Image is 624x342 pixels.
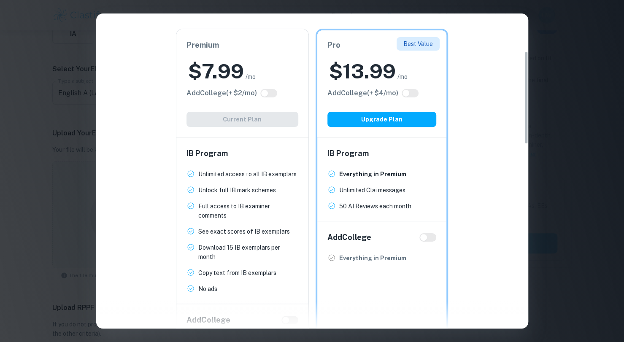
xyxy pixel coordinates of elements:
p: Best Value [403,39,433,48]
h6: Add College [327,232,371,243]
p: Unlimited Clai messages [339,186,405,195]
p: See exact scores of IB exemplars [198,227,290,236]
h2: $ 7.99 [188,58,244,85]
p: 50 AI Reviews each month [339,202,411,211]
button: Upgrade Plan [327,112,437,127]
p: Download 15 IB exemplars per month [198,243,298,261]
h6: Click to see all the additional College features. [327,88,398,98]
h6: Click to see all the additional College features. [186,88,257,98]
span: /mo [246,72,256,81]
h6: IB Program [186,148,298,159]
h6: Pro [327,39,437,51]
p: No ads [198,284,217,294]
p: Copy text from IB exemplars [198,268,276,277]
p: Unlock full IB mark schemes [198,186,276,195]
h2: $ 13.99 [329,58,396,85]
h6: Premium [186,39,298,51]
h6: IB Program [327,148,437,159]
p: Everything in Premium [339,253,406,263]
p: Everything in Premium [339,170,406,179]
p: Full access to IB examiner comments [198,202,298,220]
p: Unlimited access to all IB exemplars [198,170,297,179]
span: /mo [397,72,408,81]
